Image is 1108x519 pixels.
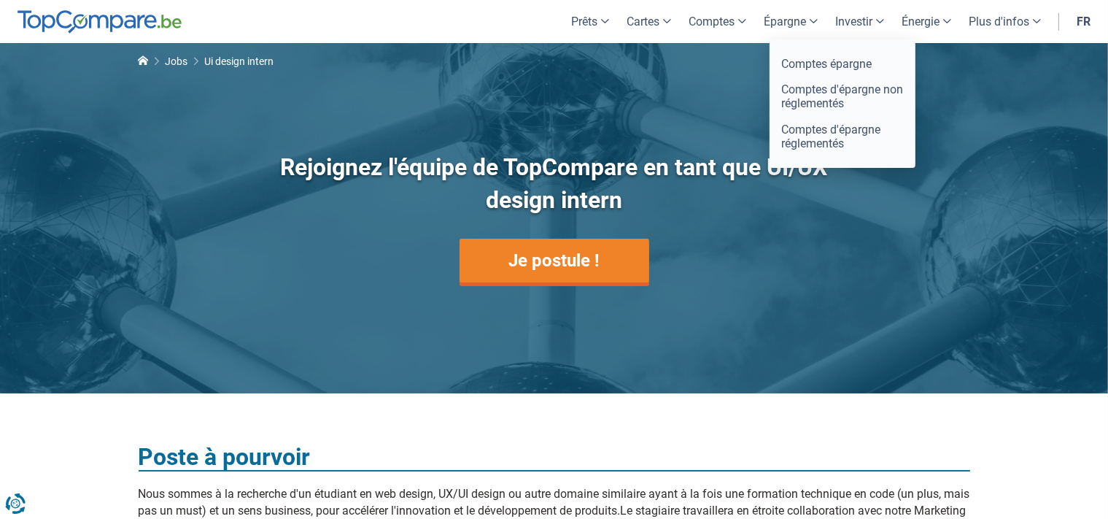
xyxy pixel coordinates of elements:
[205,55,274,67] span: Ui design intern
[775,77,910,116] a: Comptes d'épargne non réglementés
[277,151,832,217] h1: Rejoignez l'équipe de TopCompare en tant que UI/UX design intern
[139,55,149,67] a: Home
[166,55,188,67] a: Jobs
[775,117,910,156] a: Comptes d'épargne réglementés
[460,239,649,282] a: Je postule !
[775,51,910,77] a: Comptes épargne
[139,445,970,472] h3: Poste à pourvoir
[18,10,182,34] img: TopCompare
